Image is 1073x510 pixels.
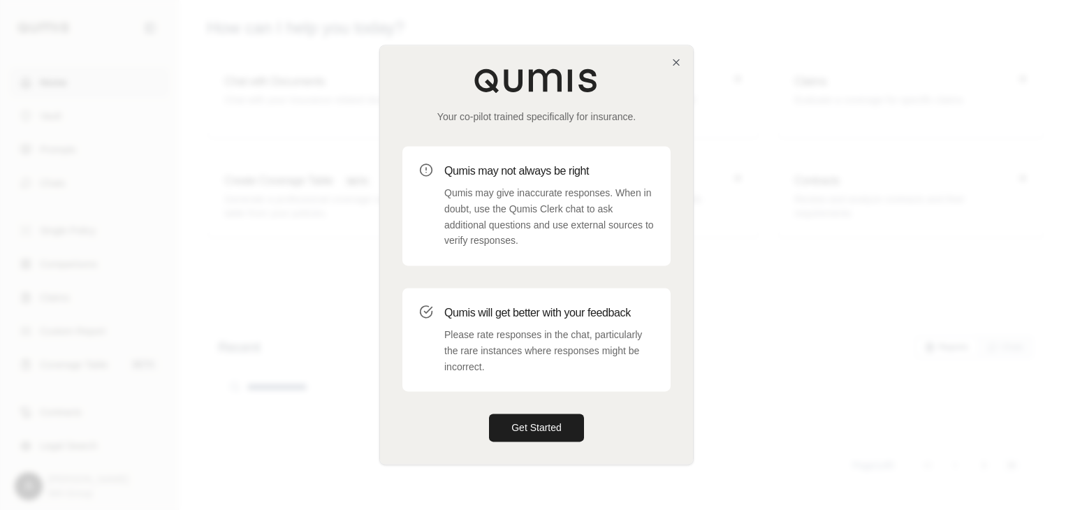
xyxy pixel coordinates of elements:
img: Qumis Logo [474,68,599,93]
p: Qumis may give inaccurate responses. When in doubt, use the Qumis Clerk chat to ask additional qu... [444,185,654,249]
p: Your co-pilot trained specifically for insurance. [402,110,671,124]
h3: Qumis will get better with your feedback [444,305,654,321]
button: Get Started [489,414,584,442]
p: Please rate responses in the chat, particularly the rare instances where responses might be incor... [444,327,654,374]
h3: Qumis may not always be right [444,163,654,180]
